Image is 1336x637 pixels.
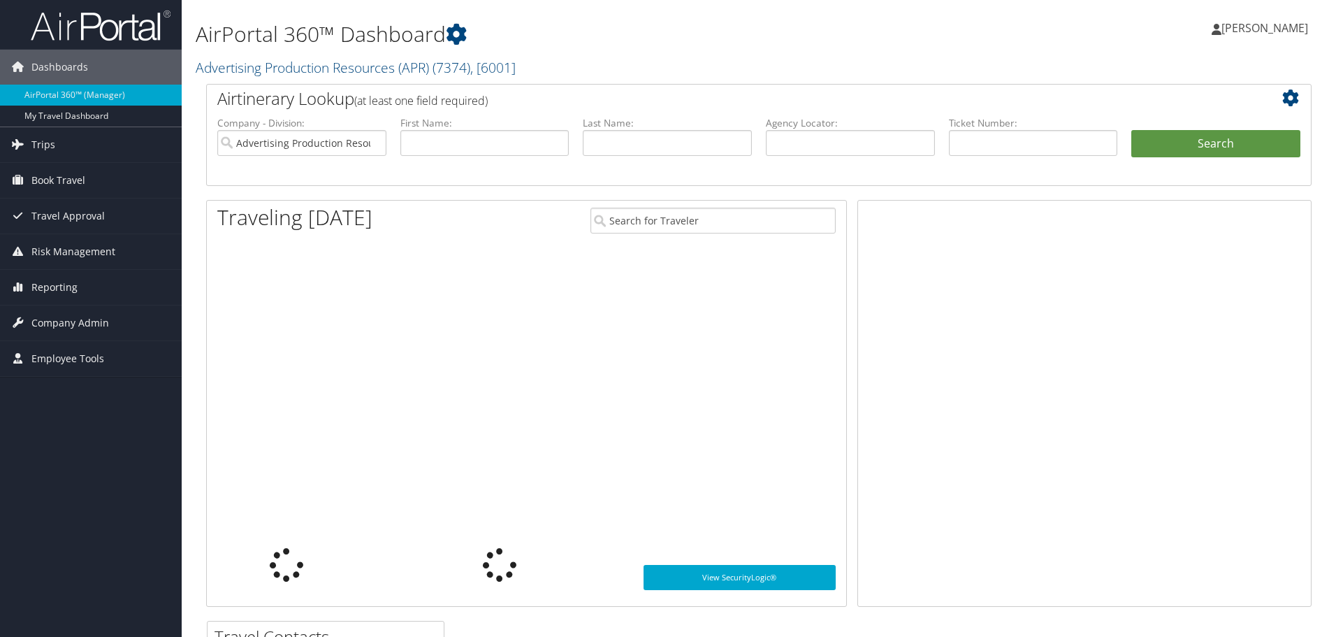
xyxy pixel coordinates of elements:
span: Trips [31,127,55,162]
span: (at least one field required) [354,93,488,108]
a: View SecurityLogic® [644,565,836,590]
a: Advertising Production Resources (APR) [196,58,516,77]
label: Last Name: [583,116,752,130]
label: First Name: [400,116,569,130]
span: [PERSON_NAME] [1221,20,1308,36]
label: Ticket Number: [949,116,1118,130]
span: Travel Approval [31,199,105,234]
span: Dashboards [31,50,88,85]
input: Search for Traveler [590,208,836,234]
span: Company Admin [31,306,109,341]
span: ( 7374 ) [433,58,470,77]
span: Risk Management [31,234,115,269]
img: airportal-logo.png [31,9,170,42]
label: Agency Locator: [766,116,935,130]
span: Reporting [31,270,78,305]
span: Employee Tools [31,341,104,376]
h1: Traveling [DATE] [217,203,372,232]
a: [PERSON_NAME] [1212,7,1322,49]
h1: AirPortal 360™ Dashboard [196,20,947,49]
h2: Airtinerary Lookup [217,87,1208,110]
span: , [ 6001 ] [470,58,516,77]
button: Search [1131,130,1300,158]
label: Company - Division: [217,116,386,130]
span: Book Travel [31,163,85,198]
